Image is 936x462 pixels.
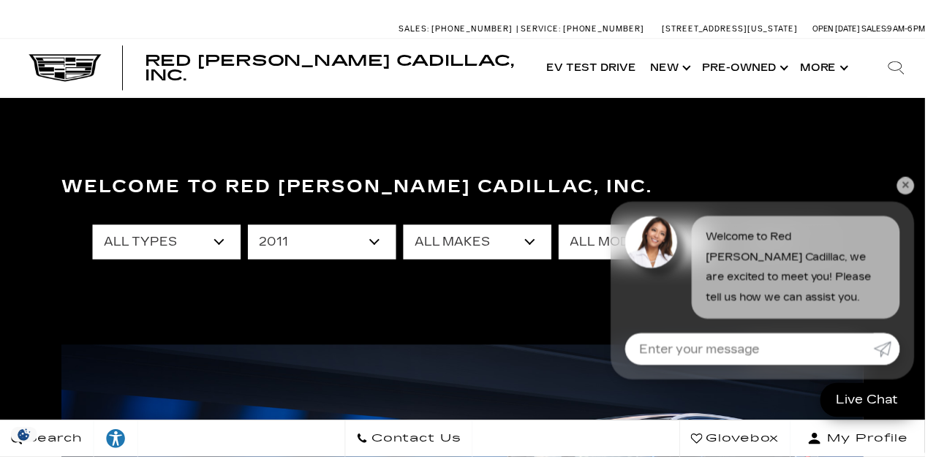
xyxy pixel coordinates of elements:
div: Explore your accessibility options [95,433,139,455]
a: Submit [884,337,910,369]
a: Live Chat [830,387,925,422]
span: Contact Us [372,433,467,454]
button: Open user profile menu [800,425,936,462]
img: Cadillac Dark Logo with Cadillac White Text [29,55,102,83]
span: Search [23,433,83,454]
span: 9 AM-6 PM [898,25,936,34]
select: Filter by type [94,227,244,262]
button: More [802,39,863,98]
a: EV Test Drive [546,39,651,98]
img: Agent profile photo [633,219,685,271]
a: Service: [PHONE_NUMBER] [522,26,655,34]
span: Open [DATE] [822,25,870,34]
span: [PHONE_NUMBER] [570,25,652,34]
span: Glovebox [711,433,788,454]
span: Red [PERSON_NAME] Cadillac, Inc. [146,53,520,85]
a: Pre-Owned [703,39,802,98]
a: Contact Us [349,425,478,462]
img: Opt-Out Icon [7,432,41,447]
a: Explore your accessibility options [95,425,140,462]
a: [STREET_ADDRESS][US_STATE] [670,25,807,34]
a: Sales: [PHONE_NUMBER] [404,26,522,34]
a: Glovebox [687,425,800,462]
span: [PHONE_NUMBER] [437,25,518,34]
span: Live Chat [839,396,916,413]
a: New [651,39,703,98]
span: Service: [527,25,567,34]
select: Filter by make [408,227,558,262]
span: Sales: [404,25,434,34]
div: Welcome to Red [PERSON_NAME] Cadillac, we are excited to meet you! Please tell us how we can assi... [700,219,910,322]
span: My Profile [831,433,919,454]
input: Enter your message [633,337,884,369]
a: Red [PERSON_NAME] Cadillac, Inc. [146,54,531,83]
h3: Welcome to Red [PERSON_NAME] Cadillac, Inc. [62,175,874,204]
select: Filter by year [251,227,401,262]
select: Filter by model [565,227,715,262]
span: Sales: [872,25,898,34]
section: Click to Open Cookie Consent Modal [7,432,41,447]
